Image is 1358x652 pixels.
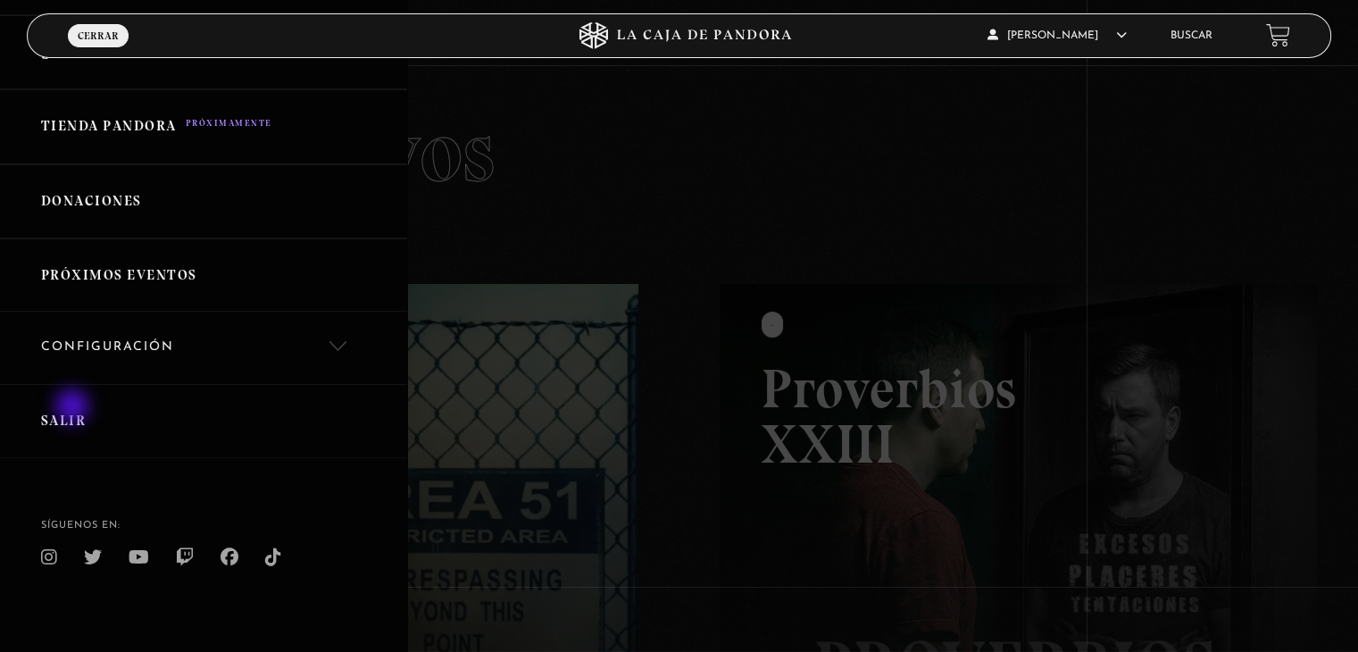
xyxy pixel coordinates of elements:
[83,46,113,58] span: Menu
[1266,23,1290,47] a: View your shopping cart
[987,30,1127,41] span: [PERSON_NAME]
[78,30,119,41] span: Cerrar
[41,521,367,531] h4: SÍguenos en:
[1171,30,1212,41] a: Buscar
